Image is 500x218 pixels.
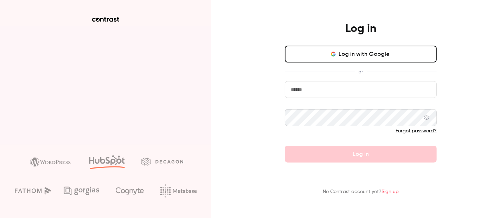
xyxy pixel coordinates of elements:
[382,189,399,194] a: Sign up
[141,158,183,165] img: decagon
[345,22,376,36] h4: Log in
[396,128,437,133] a: Forgot password?
[285,46,437,62] button: Log in with Google
[323,188,399,196] p: No Contrast account yet?
[355,68,367,75] span: or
